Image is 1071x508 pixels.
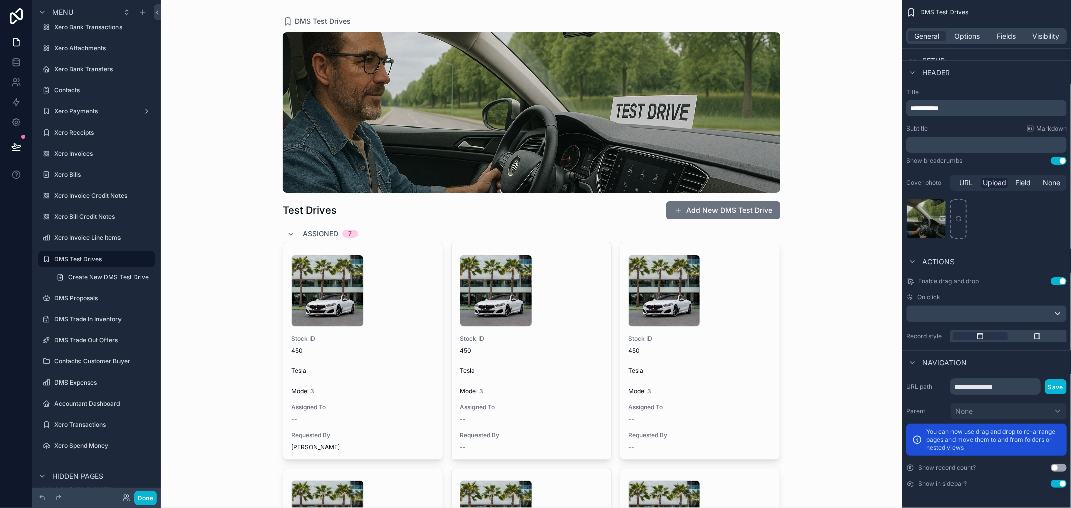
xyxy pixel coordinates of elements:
span: DMS Test Drives [920,8,968,16]
span: Tesla [628,367,643,375]
span: General [915,31,940,41]
a: Xero Payments [38,103,155,119]
label: Record style [906,332,946,340]
span: Options [954,31,980,41]
a: Xero Invoice Line Items [38,230,155,246]
span: Assigned [303,229,338,239]
label: Xero Invoices [54,150,153,158]
div: Show breadcrumbs [906,157,962,165]
label: Xero Transactions [54,421,153,429]
span: 450 [628,347,772,355]
span: -- [460,415,466,423]
h1: Test Drives [283,203,337,217]
span: Requested By [628,431,772,439]
span: Hidden pages [52,471,103,481]
span: -- [460,443,466,451]
div: 7 [348,230,352,238]
span: 450 [460,347,604,355]
a: Create New DMS Test Drive [50,269,155,285]
span: Assigned To [291,403,435,411]
label: Subtitle [906,124,928,133]
a: Xero Receive Money [38,459,155,475]
label: Xero Payments [54,107,139,115]
span: -- [291,415,297,423]
a: DMS Test Drives [38,251,155,267]
a: Xero Bank Transfers [38,61,155,77]
span: Actions [922,257,955,267]
label: Xero Invoice Line Items [54,234,153,242]
span: Tesla [460,367,475,375]
label: Xero Bank Transfers [54,65,153,73]
label: Xero Receive Money [54,463,153,471]
span: Fields [997,31,1016,41]
label: Parent [906,407,946,415]
a: Xero Invoice Credit Notes [38,188,155,204]
label: Contacts: Customer Buyer [54,357,153,365]
a: Xero Invoices [38,146,155,162]
a: DMS Trade Out Offers [38,332,155,348]
a: DMS Proposals [38,290,155,306]
span: [PERSON_NAME] [291,443,435,451]
div: scrollable content [906,100,1067,116]
span: Stock ID [460,335,604,343]
a: Xero Bills [38,167,155,183]
label: Xero Receipts [54,129,153,137]
span: Markdown [1036,124,1067,133]
a: Contacts: Customer Buyer [38,353,155,369]
span: Enable drag and drop [918,277,979,285]
a: Stock ID450TeslaModel 3Assigned To--Requested By-- [451,242,612,460]
label: DMS Test Drives [54,255,149,263]
span: Model 3 [460,387,483,395]
span: Requested By [291,431,435,439]
label: DMS Trade In Inventory [54,315,153,323]
label: DMS Expenses [54,378,153,387]
span: Field [1015,178,1031,188]
span: URL [959,178,973,188]
span: Requested By [460,431,604,439]
label: Xero Bank Transactions [54,23,153,31]
p: You can now use drag and drop to re-arrange pages and move them to and from folders or nested views [926,428,1061,452]
a: Xero Bank Transactions [38,19,155,35]
span: -- [628,415,634,423]
label: DMS Proposals [54,294,153,302]
span: Model 3 [628,387,651,395]
a: DMS Test Drives [283,16,351,26]
button: None [950,403,1067,420]
button: Save [1045,379,1067,394]
span: Model 3 [291,387,314,395]
span: DMS Test Drives [295,16,351,26]
label: Xero Bills [54,171,153,179]
label: URL path [906,383,946,391]
a: Xero Bill Credit Notes [38,209,155,225]
span: Assigned To [628,403,772,411]
label: Title [906,88,1067,96]
button: Done [134,491,157,505]
button: Add New DMS Test Drive [666,201,780,219]
label: Xero Invoice Credit Notes [54,192,153,200]
span: Assigned To [460,403,604,411]
span: None [955,406,973,416]
a: Xero Transactions [38,417,155,433]
span: Stock ID [291,335,435,343]
a: Accountant Dashboard [38,396,155,412]
a: DMS Trade In Inventory [38,311,155,327]
span: 450 [291,347,435,355]
span: Menu [52,7,73,17]
a: Contacts [38,82,155,98]
span: Stock ID [628,335,772,343]
a: DMS Expenses [38,374,155,391]
span: Tesla [291,367,306,375]
a: Stock ID450TeslaModel 3Assigned To--Requested By[PERSON_NAME] [283,242,443,460]
span: On click [917,293,940,301]
label: Show record count? [918,464,976,472]
label: Xero Attachments [54,44,153,52]
label: Contacts [54,86,153,94]
span: None [1043,178,1060,188]
label: Show in sidebar? [918,480,967,488]
div: scrollable content [906,137,1067,153]
a: Xero Spend Money [38,438,155,454]
a: Markdown [1026,124,1067,133]
span: Header [922,68,950,78]
span: Setup [922,56,945,66]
